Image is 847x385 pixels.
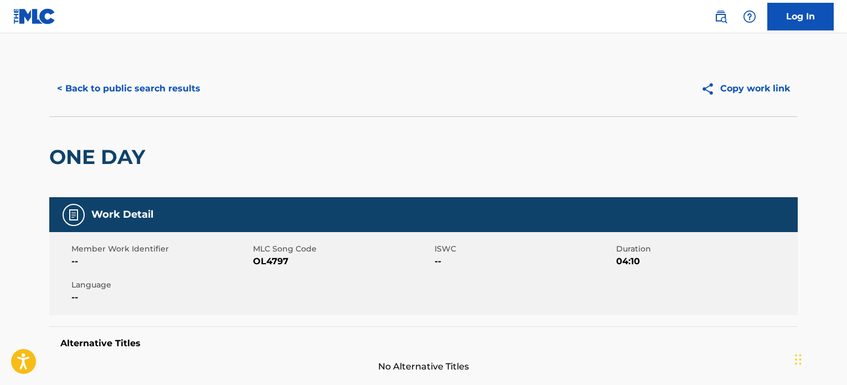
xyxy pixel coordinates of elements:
span: 04:10 [616,255,795,268]
img: Work Detail [67,208,80,222]
span: OL4797 [253,255,432,268]
span: -- [71,291,250,304]
iframe: Chat Widget [792,332,847,385]
div: Drag [795,343,802,376]
img: search [714,10,727,23]
h5: Alternative Titles [60,338,787,349]
div: Help [738,6,761,28]
span: -- [71,255,250,268]
button: < Back to public search results [49,75,208,102]
span: Member Work Identifier [71,243,250,255]
span: Language [71,279,250,291]
button: Copy work link [693,75,798,102]
a: Log In [767,3,834,30]
span: ISWC [435,243,613,255]
img: Copy work link [701,82,720,96]
span: -- [435,255,613,268]
img: MLC Logo [13,8,56,24]
h2: ONE DAY [49,145,151,170]
img: help [743,10,756,23]
span: MLC Song Code [253,243,432,255]
span: No Alternative Titles [49,360,798,373]
span: Duration [616,243,795,255]
h5: Work Detail [91,208,153,221]
a: Public Search [710,6,732,28]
